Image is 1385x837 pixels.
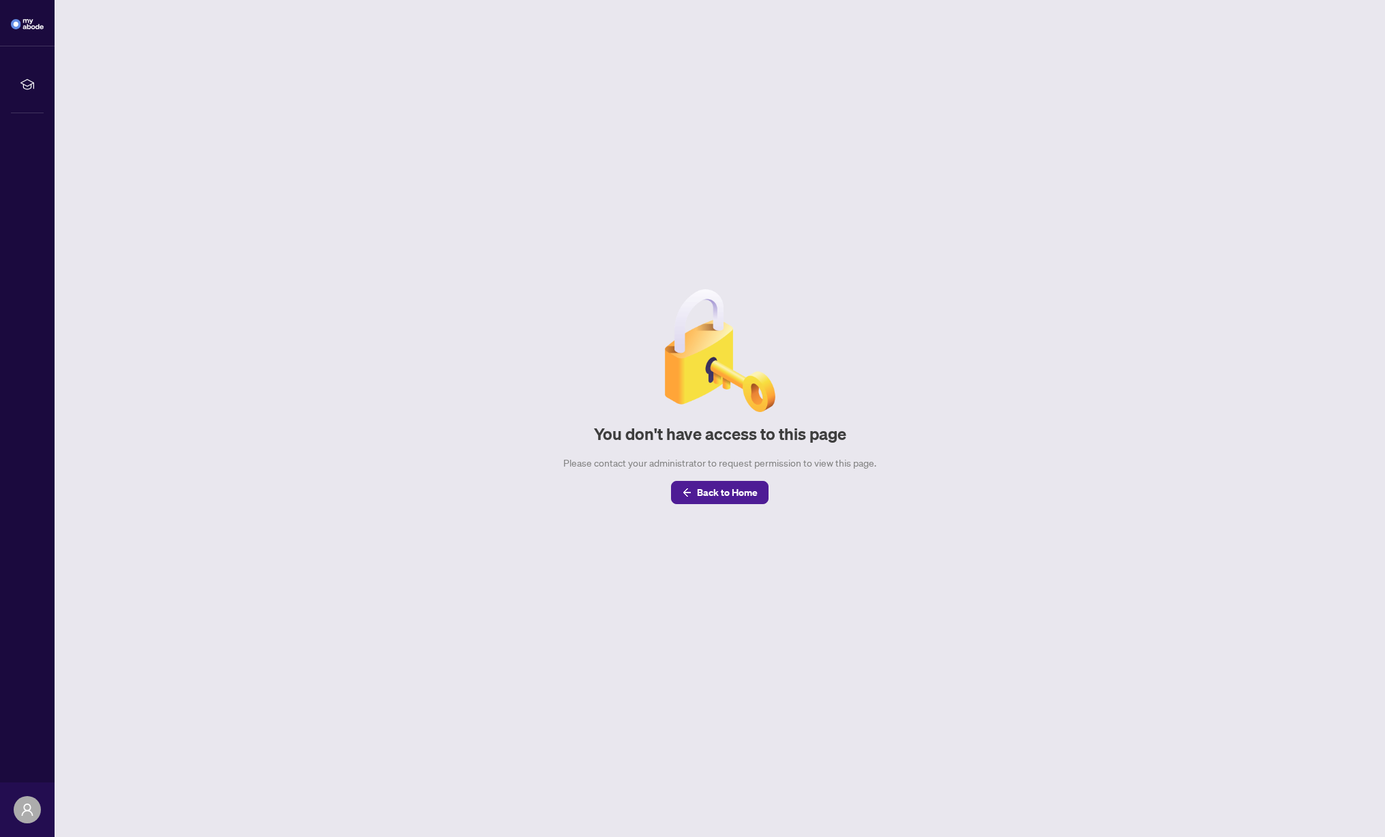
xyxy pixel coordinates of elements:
span: arrow-left [682,488,691,497]
button: Back to Home [671,481,769,504]
img: Null State Icon [659,289,781,412]
h2: You don't have access to this page [594,423,846,445]
div: Please contact your administrator to request permission to view this page. [563,456,876,471]
img: logo [11,19,44,29]
span: Back to Home [697,482,758,503]
span: user [20,803,34,817]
